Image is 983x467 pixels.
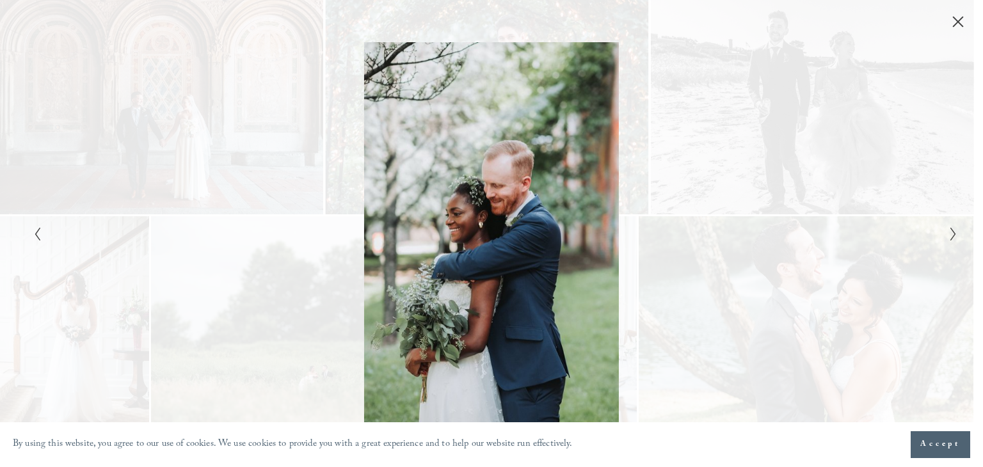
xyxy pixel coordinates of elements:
[29,226,38,241] button: Previous Slide
[911,431,970,458] button: Accept
[13,436,573,454] p: By using this website, you agree to our use of cookies. We use cookies to provide you with a grea...
[948,15,968,29] button: Close
[945,226,954,241] button: Next Slide
[920,438,961,451] span: Accept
